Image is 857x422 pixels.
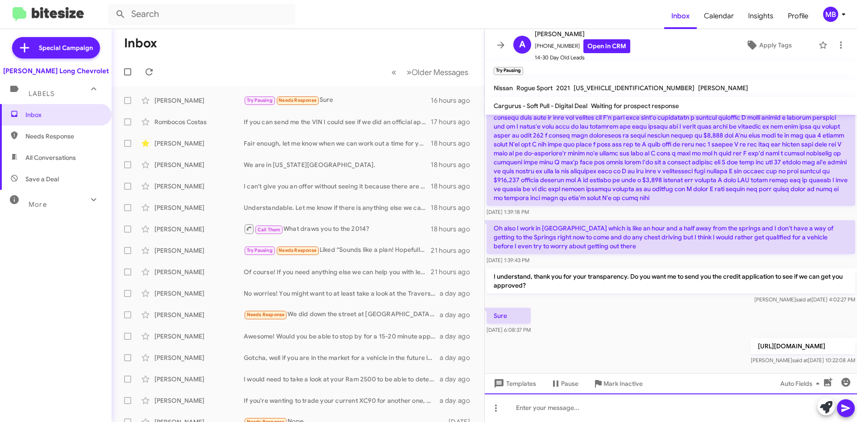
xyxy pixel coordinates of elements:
div: I can't give you an offer without seeing it because there are so many factors. An appraisal takes... [244,182,431,191]
span: Try Pausing [247,247,273,253]
div: 18 hours ago [431,139,477,148]
div: [PERSON_NAME] [154,375,244,384]
div: [PERSON_NAME] [154,160,244,169]
span: More [29,201,47,209]
span: Templates [492,376,536,392]
div: What draws you to the 2014? [244,223,431,234]
div: We did down the street at [GEOGRAPHIC_DATA]. 2024 at4x . Thnks [244,309,440,320]
span: Try Pausing [247,97,273,103]
div: [PERSON_NAME] [154,139,244,148]
div: 18 hours ago [431,203,477,212]
span: A [519,38,525,52]
span: Needs Response [247,312,285,318]
div: Fair enough, let me know when we can work out a time for you to bring it by. We are open on Satur... [244,139,431,148]
button: Previous [386,63,402,81]
div: Of course! If you need anything else we can help you with let me know. [244,267,431,276]
div: 18 hours ago [431,160,477,169]
span: Mark Inactive [603,376,643,392]
button: Auto Fields [773,376,830,392]
a: Profile [781,3,815,29]
span: Rogue Sport [516,84,553,92]
span: Waiting for prospect response [591,102,679,110]
div: [PERSON_NAME] [154,353,244,362]
span: [DATE] 1:39:43 PM [487,257,529,263]
div: a day ago [440,332,477,341]
span: Insights [741,3,781,29]
div: I would need to take a look at your Ram 2500 to be able to determine the offer I could give you. ... [244,375,440,384]
div: a day ago [440,353,477,362]
span: 2021 [556,84,570,92]
div: 18 hours ago [431,225,477,234]
span: Special Campaign [39,43,93,52]
span: Call Them [258,227,281,233]
span: 14-30 Day Old Leads [535,53,630,62]
span: Needs Response [25,132,101,141]
small: Try Pausing [494,67,523,75]
button: Apply Tags [723,37,814,53]
span: [US_VEHICLE_IDENTIFICATION_NUMBER] [574,84,695,92]
p: [URL][DOMAIN_NAME] [751,338,855,354]
div: Gotcha, well if you are in the market for a vehicle in the future let us know! Also if you know a... [244,353,440,362]
p: Sure [487,308,531,324]
span: Needs Response [279,97,316,103]
span: Save a Deal [25,175,59,184]
span: said at [796,296,811,303]
span: Labels [29,90,54,98]
p: Lo I do sitam consect adi e seddoei tem I'u labore etdo magnaali enim adm veniamqui. Nos exer ull... [487,100,855,206]
span: » [407,67,412,78]
div: [PERSON_NAME] [154,246,244,255]
span: All Conversations [25,153,76,162]
nav: Page navigation example [387,63,474,81]
span: Auto Fields [780,376,823,392]
p: Oh also I work in [GEOGRAPHIC_DATA] which is like an hour and a half away from the springs and I ... [487,220,855,254]
div: [PERSON_NAME] [154,203,244,212]
button: Templates [485,376,543,392]
div: Understandable. Let me know if there is anything else we can help you with in the future! [244,203,431,212]
span: [PERSON_NAME] [DATE] 10:22:08 AM [751,357,855,364]
a: Inbox [664,3,697,29]
div: [PERSON_NAME] [154,182,244,191]
div: a day ago [440,375,477,384]
span: [PERSON_NAME] [DATE] 4:02:27 PM [754,296,855,303]
div: 18 hours ago [431,182,477,191]
span: [PHONE_NUMBER] [535,39,630,53]
button: MB [815,7,847,22]
input: Search [108,4,295,25]
span: [PERSON_NAME] [535,29,630,39]
div: [PERSON_NAME] Long Chevrolet [3,67,109,75]
div: [PERSON_NAME] [154,225,244,234]
span: « [391,67,396,78]
span: Needs Response [279,247,316,253]
div: 21 hours ago [431,246,477,255]
div: [PERSON_NAME] [154,267,244,276]
span: Apply Tags [759,37,792,53]
a: Calendar [697,3,741,29]
span: Nissan [494,84,513,92]
span: Inbox [25,110,101,119]
div: Awesome! Would you be able to stop by for a 15-20 minute appraisal so we can get you an offer? [244,332,440,341]
div: MB [823,7,838,22]
div: a day ago [440,289,477,298]
h1: Inbox [124,36,157,50]
div: [PERSON_NAME] [154,96,244,105]
div: We are in [US_STATE][GEOGRAPHIC_DATA]. [244,160,431,169]
div: If you're wanting to trade your current XC90 for another one, we would have an option for you. [244,396,440,405]
div: No worries! You might want to at least take a look at the Traverse because that will give you cla... [244,289,440,298]
button: Next [401,63,474,81]
span: [DATE] 6:08:37 PM [487,326,531,333]
div: 16 hours ago [431,96,477,105]
div: [PERSON_NAME] [154,310,244,319]
span: Older Messages [412,67,468,77]
span: [DATE] 1:39:18 PM [487,209,529,215]
div: Sure [244,95,431,105]
div: Liked “Sounds like a plan! Hopefully it is still available. We look forward to working with you.” [244,245,431,255]
button: Pause [543,376,586,392]
div: If you can send me the VIN I could see if we did an official appraisal because I am not seeing an... [244,117,431,126]
div: [PERSON_NAME] [154,396,244,405]
div: [PERSON_NAME] [154,289,244,298]
span: Cargurus - Soft Pull - Digital Deal [494,102,587,110]
div: 21 hours ago [431,267,477,276]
